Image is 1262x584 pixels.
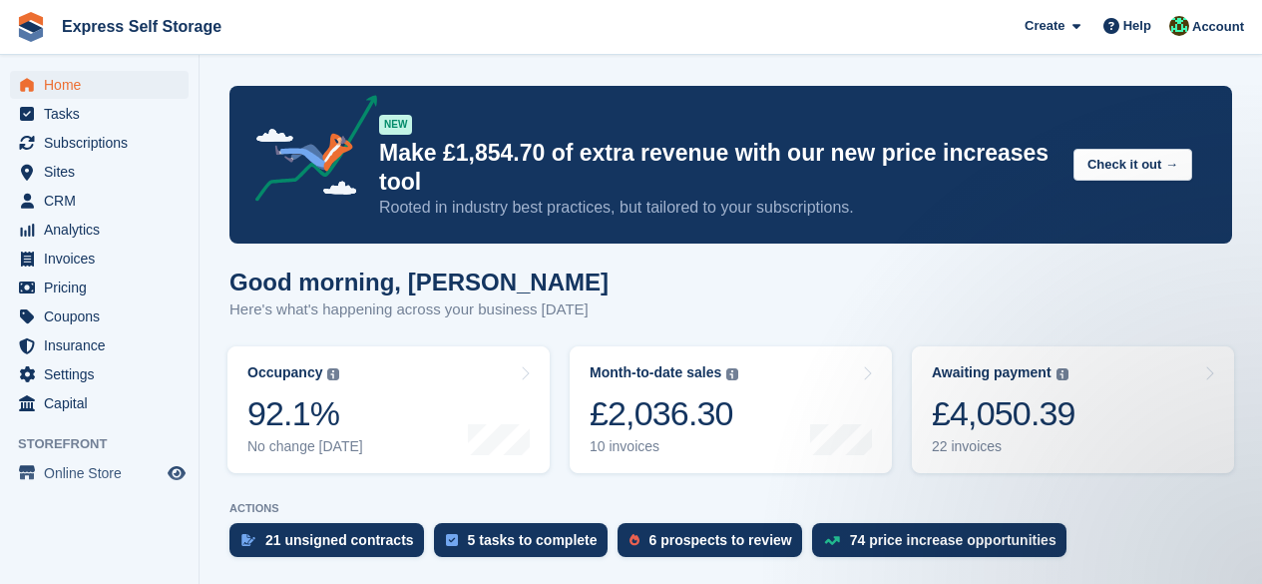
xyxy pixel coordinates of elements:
[10,360,189,388] a: menu
[590,393,738,434] div: £2,036.30
[10,129,189,157] a: menu
[247,364,322,381] div: Occupancy
[10,187,189,215] a: menu
[10,245,189,273] a: menu
[165,461,189,485] a: Preview store
[241,534,255,546] img: contract_signature_icon-13c848040528278c33f63329250d36e43548de30e8caae1d1a13099fd9432cc5.svg
[10,331,189,359] a: menu
[44,71,164,99] span: Home
[850,532,1056,548] div: 74 price increase opportunities
[44,389,164,417] span: Capital
[812,523,1076,567] a: 74 price increase opportunities
[229,269,609,295] h1: Good morning, [PERSON_NAME]
[44,216,164,244] span: Analytics
[10,459,189,487] a: menu
[44,331,164,359] span: Insurance
[630,534,639,546] img: prospect-51fa495bee0391a8d652442698ab0144808aea92771e9ea1ae160a38d050c398.svg
[590,364,721,381] div: Month-to-date sales
[44,459,164,487] span: Online Store
[446,534,458,546] img: task-75834270c22a3079a89374b754ae025e5fb1db73e45f91037f5363f120a921f8.svg
[10,71,189,99] a: menu
[649,532,792,548] div: 6 prospects to review
[379,197,1057,219] p: Rooted in industry best practices, but tailored to your subscriptions.
[10,302,189,330] a: menu
[54,10,229,43] a: Express Self Storage
[379,115,412,135] div: NEW
[434,523,618,567] a: 5 tasks to complete
[229,523,434,567] a: 21 unsigned contracts
[247,438,363,455] div: No change [DATE]
[726,368,738,380] img: icon-info-grey-7440780725fd019a000dd9b08b2336e03edf1995a4989e88bcd33f0948082b44.svg
[590,438,738,455] div: 10 invoices
[247,393,363,434] div: 92.1%
[44,158,164,186] span: Sites
[468,532,598,548] div: 5 tasks to complete
[18,434,199,454] span: Storefront
[10,274,189,301] a: menu
[932,393,1075,434] div: £4,050.39
[44,129,164,157] span: Subscriptions
[10,158,189,186] a: menu
[1192,17,1244,37] span: Account
[44,274,164,301] span: Pricing
[16,12,46,42] img: stora-icon-8386f47178a22dfd0bd8f6a31ec36ba5ce8667c1dd55bd0f319d3a0aa187defe.svg
[10,216,189,244] a: menu
[1123,16,1151,36] span: Help
[327,368,339,380] img: icon-info-grey-7440780725fd019a000dd9b08b2336e03edf1995a4989e88bcd33f0948082b44.svg
[1169,16,1189,36] img: Shakiyra Davis
[824,536,840,545] img: price_increase_opportunities-93ffe204e8149a01c8c9dc8f82e8f89637d9d84a8eef4429ea346261dce0b2c0.svg
[932,438,1075,455] div: 22 invoices
[44,360,164,388] span: Settings
[227,346,550,473] a: Occupancy 92.1% No change [DATE]
[44,187,164,215] span: CRM
[10,389,189,417] a: menu
[1025,16,1064,36] span: Create
[379,139,1057,197] p: Make £1,854.70 of extra revenue with our new price increases tool
[1056,368,1068,380] img: icon-info-grey-7440780725fd019a000dd9b08b2336e03edf1995a4989e88bcd33f0948082b44.svg
[10,100,189,128] a: menu
[44,100,164,128] span: Tasks
[229,502,1232,515] p: ACTIONS
[44,245,164,273] span: Invoices
[570,346,892,473] a: Month-to-date sales £2,036.30 10 invoices
[229,298,609,321] p: Here's what's happening across your business [DATE]
[265,532,414,548] div: 21 unsigned contracts
[238,95,378,209] img: price-adjustments-announcement-icon-8257ccfd72463d97f412b2fc003d46551f7dbcb40ab6d574587a9cd5c0d94...
[44,302,164,330] span: Coupons
[618,523,812,567] a: 6 prospects to review
[912,346,1234,473] a: Awaiting payment £4,050.39 22 invoices
[932,364,1052,381] div: Awaiting payment
[1073,149,1192,182] button: Check it out →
